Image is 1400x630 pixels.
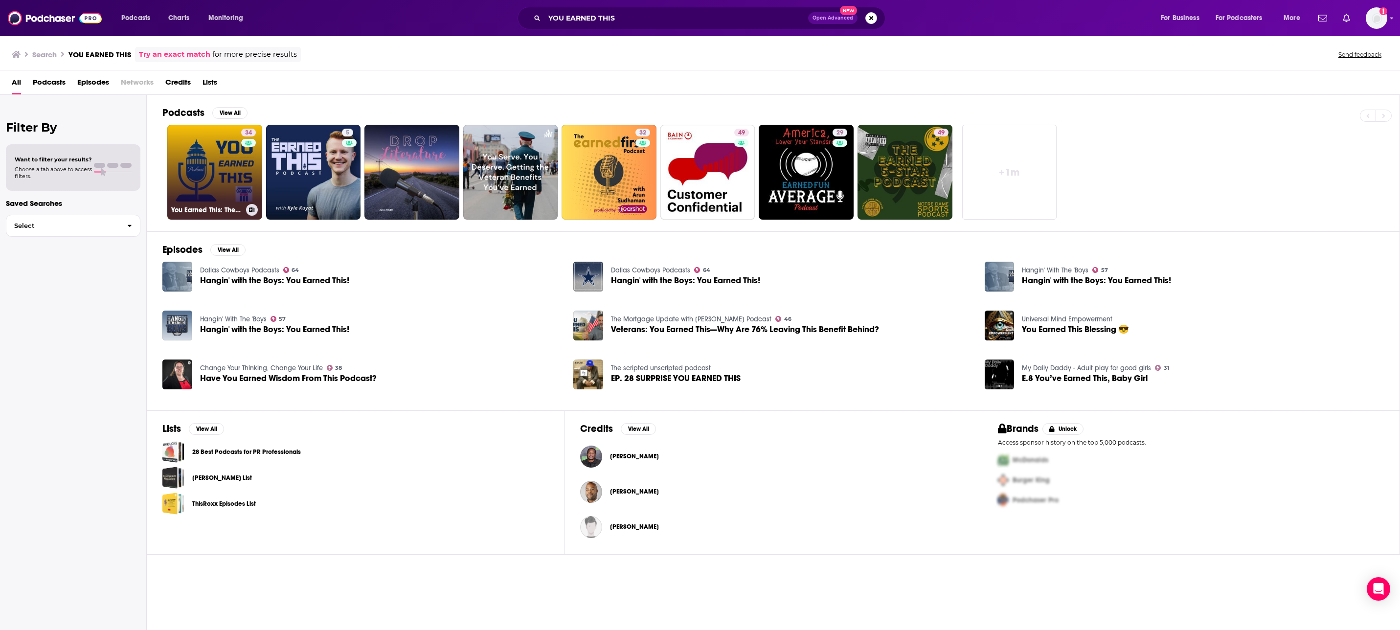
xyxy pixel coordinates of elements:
[1366,7,1387,29] span: Logged in as caitlinhogge
[192,498,256,509] a: ThisRoxx Episodes List
[12,74,21,94] a: All
[1366,7,1387,29] img: User Profile
[241,129,256,136] a: 34
[738,128,745,138] span: 49
[610,488,659,495] a: Chris Browning
[200,315,267,323] a: Hangin' With The 'Boys
[808,12,858,24] button: Open AdvancedNew
[833,129,847,136] a: 29
[168,11,189,25] span: Charts
[121,74,154,94] span: Networks
[639,128,646,138] span: 32
[611,325,879,334] a: Veterans: You Earned This—Why Are 76% Leaving This Benefit Behind?
[611,374,741,382] a: EP. 28 SURPRISE YOU EARNED THIS
[342,129,353,136] a: 5
[580,476,966,507] button: Chris BrowningChris Browning
[580,423,613,435] h2: Credits
[200,325,349,334] a: Hangin' with the Boys: You Earned This!
[245,128,252,138] span: 34
[1013,456,1048,464] span: McDonalds
[6,199,140,208] p: Saved Searches
[6,120,140,135] h2: Filter By
[544,10,808,26] input: Search podcasts, credits, & more...
[162,244,203,256] h2: Episodes
[162,423,224,435] a: ListsView All
[200,276,349,285] span: Hangin' with the Boys: You Earned This!
[1022,325,1129,334] span: You Earned This Blessing 😎
[836,128,843,138] span: 29
[962,125,1057,220] a: +1m
[635,129,650,136] a: 32
[580,516,602,538] a: Pete Rogers
[562,125,656,220] a: 32
[994,450,1013,470] img: First Pro Logo
[162,360,192,389] img: Have You Earned Wisdom From This Podcast?
[1022,266,1088,274] a: Hangin' With The 'Boys
[611,266,690,274] a: Dallas Cowboys Podcasts
[580,511,966,542] button: Pete RogersPete Rogers
[162,311,192,340] img: Hangin' with the Boys: You Earned This!
[32,50,57,59] h3: Search
[1314,10,1331,26] a: Show notifications dropdown
[580,446,602,468] img: Roy Wood Jr.
[346,128,349,138] span: 5
[202,10,256,26] button: open menu
[611,276,760,285] span: Hangin' with the Boys: You Earned This!
[1335,50,1384,59] button: Send feedback
[1367,577,1390,601] div: Open Intercom Messenger
[162,244,246,256] a: EpisodesView All
[1042,423,1084,435] button: Unlock
[266,125,361,220] a: 5
[162,467,184,489] a: Marcus Lohrmann_Religion_Total List
[734,129,749,136] a: 49
[660,125,755,220] a: 49
[998,423,1039,435] h2: Brands
[527,7,895,29] div: Search podcasts, credits, & more...
[167,125,262,220] a: 34You Earned This: The Social Security & Medicare Podcast!
[77,74,109,94] span: Episodes
[1366,7,1387,29] button: Show profile menu
[994,470,1013,490] img: Second Pro Logo
[759,125,854,220] a: 29
[200,364,323,372] a: Change Your Thinking, Change Your Life
[192,447,301,457] a: 28 Best Podcasts for PR Professionals
[985,360,1015,389] img: E.8 You’ve Earned This, Baby Girl
[1155,365,1169,371] a: 31
[580,481,602,503] img: Chris Browning
[1022,315,1112,323] a: Universal Mind Empowerment
[162,493,184,515] a: ThisRoxx Episodes List
[784,317,791,321] span: 46
[573,360,603,389] img: EP. 28 SURPRISE YOU EARNED THIS
[573,311,603,340] a: Veterans: You Earned This—Why Are 76% Leaving This Benefit Behind?
[200,266,279,274] a: Dallas Cowboys Podcasts
[6,223,119,229] span: Select
[994,490,1013,510] img: Third Pro Logo
[840,6,858,15] span: New
[68,50,131,59] h3: YOU EARNED THIS
[271,316,286,322] a: 57
[703,268,710,272] span: 64
[573,262,603,292] a: Hangin' with the Boys: You Earned This!
[1101,268,1108,272] span: 57
[1022,374,1148,382] a: E.8 You’ve Earned This, Baby Girl
[203,74,217,94] a: Lists
[621,423,656,435] button: View All
[6,215,140,237] button: Select
[610,452,659,460] span: [PERSON_NAME]
[114,10,163,26] button: open menu
[162,10,195,26] a: Charts
[610,523,659,531] a: Pete Rogers
[210,244,246,256] button: View All
[580,441,966,472] button: Roy Wood Jr.Roy Wood Jr.
[121,11,150,25] span: Podcasts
